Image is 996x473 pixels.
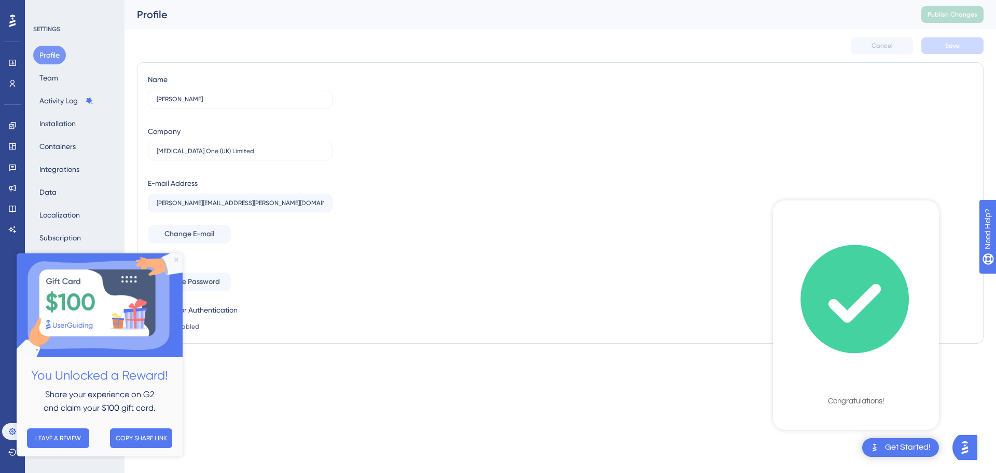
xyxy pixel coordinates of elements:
[148,273,231,291] button: Change Password
[928,10,977,19] span: Publish Changes
[851,37,913,54] button: Cancel
[33,114,82,133] button: Installation
[828,396,884,407] div: Congratulations!
[157,96,324,103] input: Name Surname
[868,441,881,454] img: launcher-image-alternative-text
[33,160,86,179] button: Integrations
[148,177,198,190] div: E-mail Address
[173,322,199,331] span: Disabled
[33,228,87,247] button: Subscription
[33,91,100,110] button: Activity Log
[33,251,105,270] button: Rate Limiting
[885,442,931,453] div: Get Started!
[33,25,117,33] div: SETTINGS
[10,175,73,195] button: LEAVE A REVIEW
[921,6,984,23] button: Publish Changes
[164,228,214,240] span: Change E-mail
[27,150,139,159] span: and claim your $100 gift card.
[24,3,65,15] span: Need Help?
[93,175,156,195] button: COPY SHARE LINK
[137,7,895,22] div: Profile
[33,69,64,87] button: Team
[157,147,324,155] input: Company Name
[33,137,82,156] button: Containers
[872,42,893,50] span: Cancel
[158,4,162,8] div: Close Preview
[33,46,66,64] button: Profile
[148,225,231,244] button: Change E-mail
[29,136,137,146] span: Share your experience on G2
[952,432,984,463] iframe: UserGuiding AI Assistant Launcher
[159,276,220,288] span: Change Password
[148,256,333,268] div: Password
[8,112,158,132] h2: You Unlocked a Reward!
[148,73,168,86] div: Name
[798,377,914,391] div: Checklist Completed
[945,42,960,50] span: Save
[773,200,939,430] div: Checklist Container
[862,438,939,457] div: Open Get Started! checklist
[33,206,86,224] button: Localization
[773,200,939,427] div: checklist loading
[921,37,984,54] button: Save
[148,125,181,138] div: Company
[148,304,333,316] div: Two-Factor Authentication
[157,199,324,207] input: E-mail Address
[33,183,63,201] button: Data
